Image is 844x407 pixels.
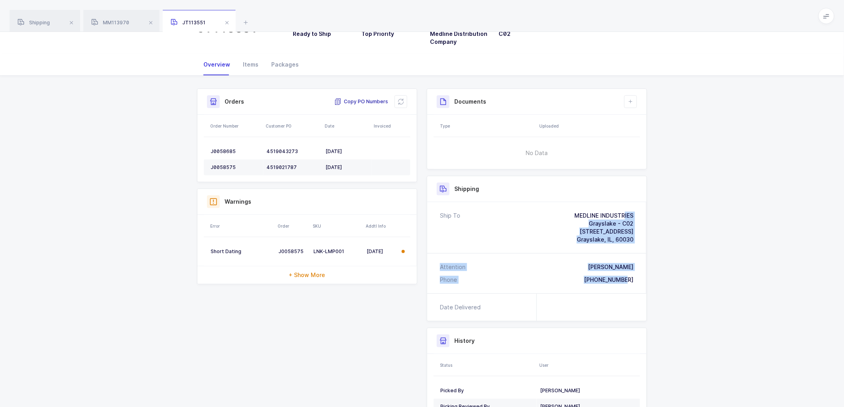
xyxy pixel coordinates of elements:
div: Ship To [440,212,460,244]
div: Order [278,223,308,229]
span: MM113970 [91,20,129,26]
div: J0058575 [211,164,260,171]
div: + Show More [197,266,417,284]
h3: Medline Distribution Company [430,30,489,46]
h3: C02 [499,30,558,38]
div: Phone [440,276,457,284]
div: J0058575 [278,248,307,255]
div: [PERSON_NAME] [540,387,633,394]
button: Copy PO Numbers [334,98,388,106]
h3: Documents [454,98,486,106]
div: [DATE] [325,148,368,155]
div: SKU [313,223,361,229]
div: Date Delivered [440,303,484,311]
div: Order Number [210,123,261,129]
div: [PHONE_NUMBER] [584,276,633,284]
div: MEDLINE INDUSTRIES [574,212,633,220]
div: 4519021787 [266,164,319,171]
div: Grayslake - C02 [574,220,633,228]
span: + Show More [289,271,325,279]
div: User [539,362,638,368]
span: No Data [485,141,589,165]
span: JT113551 [171,20,205,26]
div: Attention [440,263,465,271]
div: Short Dating [211,248,272,255]
h3: Orders [225,98,244,106]
h3: Top Priority [361,30,420,38]
div: Error [210,223,273,229]
div: Status [440,362,534,368]
div: J0058685 [211,148,260,155]
h3: Warnings [225,198,251,206]
div: [PERSON_NAME] [588,263,633,271]
h3: History [454,337,475,345]
div: Invoiced [374,123,408,129]
div: Picked By [440,387,534,394]
div: [STREET_ADDRESS] [574,228,633,236]
div: Uploaded [539,123,638,129]
div: Overview [197,54,237,75]
div: Date [325,123,369,129]
div: [DATE] [325,164,368,171]
div: Addtl Info [366,223,396,229]
h3: Ready to Ship [293,30,352,38]
div: Items [237,54,265,75]
span: Shipping [18,20,50,26]
span: Grayslake, IL, 60030 [577,236,633,243]
div: Customer PO [266,123,320,129]
div: Packages [265,54,305,75]
div: LNK-LMP001 [314,248,360,255]
div: [DATE] [367,248,395,255]
div: Type [440,123,534,129]
div: 4519043273 [266,148,319,155]
h3: Shipping [454,185,479,193]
